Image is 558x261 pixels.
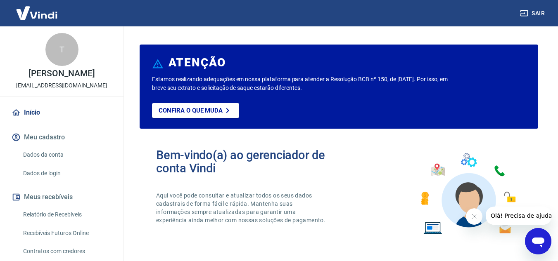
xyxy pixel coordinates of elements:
[525,228,551,254] iframe: Button to launch messaging window
[156,191,327,224] p: Aqui você pode consultar e atualizar todos os seus dados cadastrais de forma fácil e rápida. Mant...
[413,148,522,240] img: Imagem de um avatar masculino com diversos icones exemplificando as funcionalidades do gerenciado...
[45,33,78,66] div: T
[466,208,482,225] iframe: Close message
[10,128,114,146] button: Meu cadastro
[152,75,451,92] p: Estamos realizando adequações em nossa plataforma para atender a Resolução BCB nº 150, de [DATE]....
[518,6,548,21] button: Sair
[20,243,114,260] a: Contratos com credores
[10,0,64,26] img: Vindi
[169,59,226,67] h6: ATENÇÃO
[5,6,69,12] span: Olá! Precisa de ajuda?
[156,148,339,175] h2: Bem-vindo(a) ao gerenciador de conta Vindi
[10,188,114,206] button: Meus recebíveis
[28,69,95,78] p: [PERSON_NAME]
[16,81,107,90] p: [EMAIL_ADDRESS][DOMAIN_NAME]
[486,207,551,225] iframe: Message from company
[20,225,114,242] a: Recebíveis Futuros Online
[159,107,223,114] p: Confira o que muda
[20,165,114,182] a: Dados de login
[20,206,114,223] a: Relatório de Recebíveis
[10,103,114,122] a: Início
[152,103,239,118] a: Confira o que muda
[20,146,114,163] a: Dados da conta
